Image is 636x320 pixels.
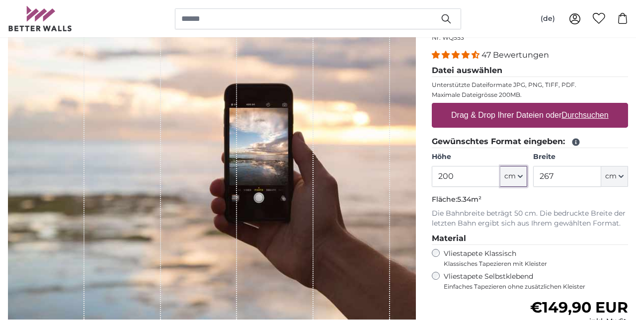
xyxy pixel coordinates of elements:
[432,81,628,89] p: Unterstützte Dateiformate JPG, PNG, TIFF, PDF.
[432,34,464,41] span: Nr. WQ553
[457,195,481,204] span: 5.34m²
[533,152,628,162] label: Breite
[432,209,628,229] p: Die Bahnbreite beträgt 50 cm. Die bedruckte Breite der letzten Bahn ergibt sich aus Ihrem gewählt...
[447,105,613,125] label: Drag & Drop Ihrer Dateien oder
[530,298,628,317] span: €149,90 EUR
[444,283,628,291] span: Einfaches Tapezieren ohne zusätzlichen Kleister
[605,171,617,181] span: cm
[504,171,516,181] span: cm
[432,65,628,77] legend: Datei auswählen
[562,111,609,119] u: Durchsuchen
[444,260,620,268] span: Klassisches Tapezieren mit Kleister
[444,272,628,291] label: Vliestapete Selbstklebend
[601,166,628,187] button: cm
[8,6,73,31] img: Betterwalls
[432,50,481,60] span: 4.38 stars
[432,195,628,205] p: Fläche:
[432,152,527,162] label: Höhe
[432,91,628,99] p: Maximale Dateigrösse 200MB.
[444,249,620,268] label: Vliestapete Klassisch
[432,233,628,245] legend: Material
[500,166,527,187] button: cm
[533,10,563,28] button: (de)
[481,50,549,60] span: 47 Bewertungen
[432,136,628,148] legend: Gewünschtes Format eingeben:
